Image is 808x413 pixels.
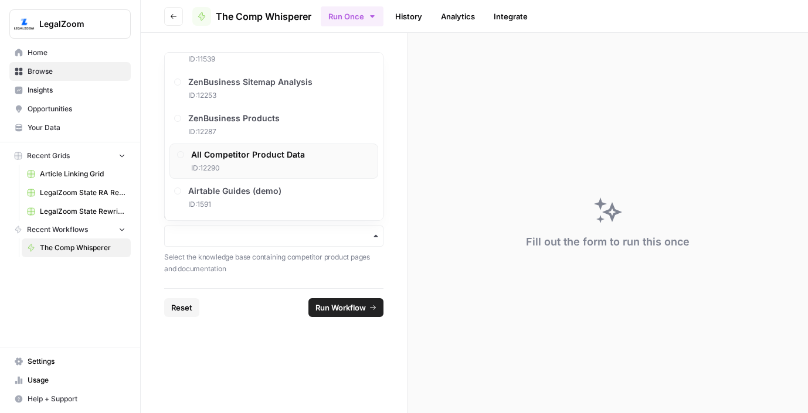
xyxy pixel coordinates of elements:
[22,183,131,202] a: LegalZoom State RA Rewrites
[164,298,199,317] button: Reset
[388,7,429,26] a: History
[9,9,131,39] button: Workspace: LegalZoom
[28,47,125,58] span: Home
[9,43,131,62] a: Home
[27,151,70,161] span: Recent Grids
[40,206,125,217] span: LegalZoom State Rewrites INC
[164,251,383,274] p: Select the knowledge base containing competitor product pages and documentation
[39,18,110,30] span: LegalZoom
[434,7,482,26] a: Analytics
[28,66,125,77] span: Browse
[9,371,131,390] a: Usage
[9,100,131,118] a: Opportunities
[40,187,125,198] span: LegalZoom State RA Rewrites
[191,163,305,173] span: ID: 12290
[27,224,88,235] span: Recent Workflows
[188,90,313,101] span: ID: 12253
[188,199,281,210] span: ID: 1591
[9,221,131,238] button: Recent Workflows
[188,54,233,64] span: ID: 11539
[321,6,383,26] button: Run Once
[9,390,131,408] button: Help + Support
[315,302,366,313] span: Run Workflow
[28,375,125,385] span: Usage
[28,356,125,367] span: Settings
[188,185,281,197] span: Airtable Guides (demo)
[216,9,311,23] span: The Comp Whisperer
[308,298,383,317] button: Run Workflow
[188,76,313,88] span: ZenBusiness Sitemap Analysis
[188,112,280,124] span: ZenBusiness Products
[22,165,131,183] a: Article Linking Grid
[9,352,131,371] a: Settings
[28,104,125,114] span: Opportunities
[22,238,131,257] a: The Comp Whisperer
[188,127,280,137] span: ID: 12287
[28,394,125,404] span: Help + Support
[9,62,131,81] a: Browse
[9,81,131,100] a: Insights
[192,7,311,26] a: The Comp Whisperer
[40,243,125,253] span: The Comp Whisperer
[487,7,535,26] a: Integrate
[9,147,131,165] button: Recent Grids
[28,122,125,133] span: Your Data
[28,85,125,95] span: Insights
[13,13,35,35] img: LegalZoom Logo
[22,202,131,221] a: LegalZoom State Rewrites INC
[40,169,125,179] span: Article Linking Grid
[171,302,192,313] span: Reset
[9,118,131,137] a: Your Data
[526,234,690,250] div: Fill out the form to run this once
[191,149,305,161] span: All Competitor Product Data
